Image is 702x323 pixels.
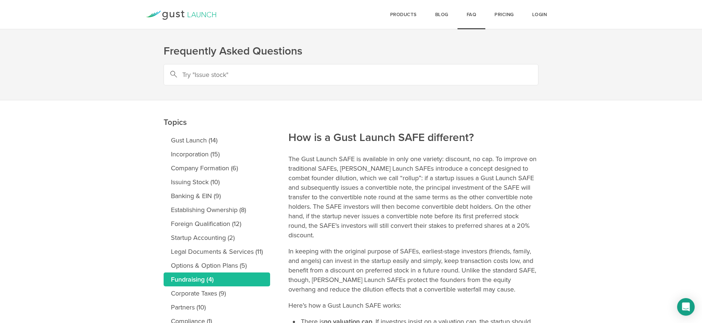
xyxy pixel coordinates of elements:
input: Try "Issue stock" [164,64,538,85]
a: Legal Documents & Services (11) [164,245,270,259]
h1: Frequently Asked Questions [164,44,538,59]
a: Establishing Ownership (8) [164,203,270,217]
a: Startup Accounting (2) [164,231,270,245]
a: Incorporation (15) [164,147,270,161]
a: Partners (10) [164,300,270,314]
a: Options & Option Plans (5) [164,259,270,272]
h2: Topics [164,66,270,130]
a: Gust Launch (14) [164,133,270,147]
p: The Gust Launch SAFE is available in only one variety: discount, no cap. To improve on traditiona... [288,154,538,240]
p: Here’s how a Gust Launch SAFE works: [288,301,538,310]
a: Banking & EIN (9) [164,189,270,203]
a: Company Formation (6) [164,161,270,175]
a: Issuing Stock (10) [164,175,270,189]
a: Fundraising (4) [164,272,270,286]
p: In keeping with the original purpose of SAFEs, earliest-stage investors (friends, family, and ang... [288,246,538,294]
a: Corporate Taxes (9) [164,286,270,300]
h2: How is a Gust Launch SAFE different? [288,81,538,145]
a: Foreign Qualification (12) [164,217,270,231]
div: Open Intercom Messenger [677,298,695,316]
